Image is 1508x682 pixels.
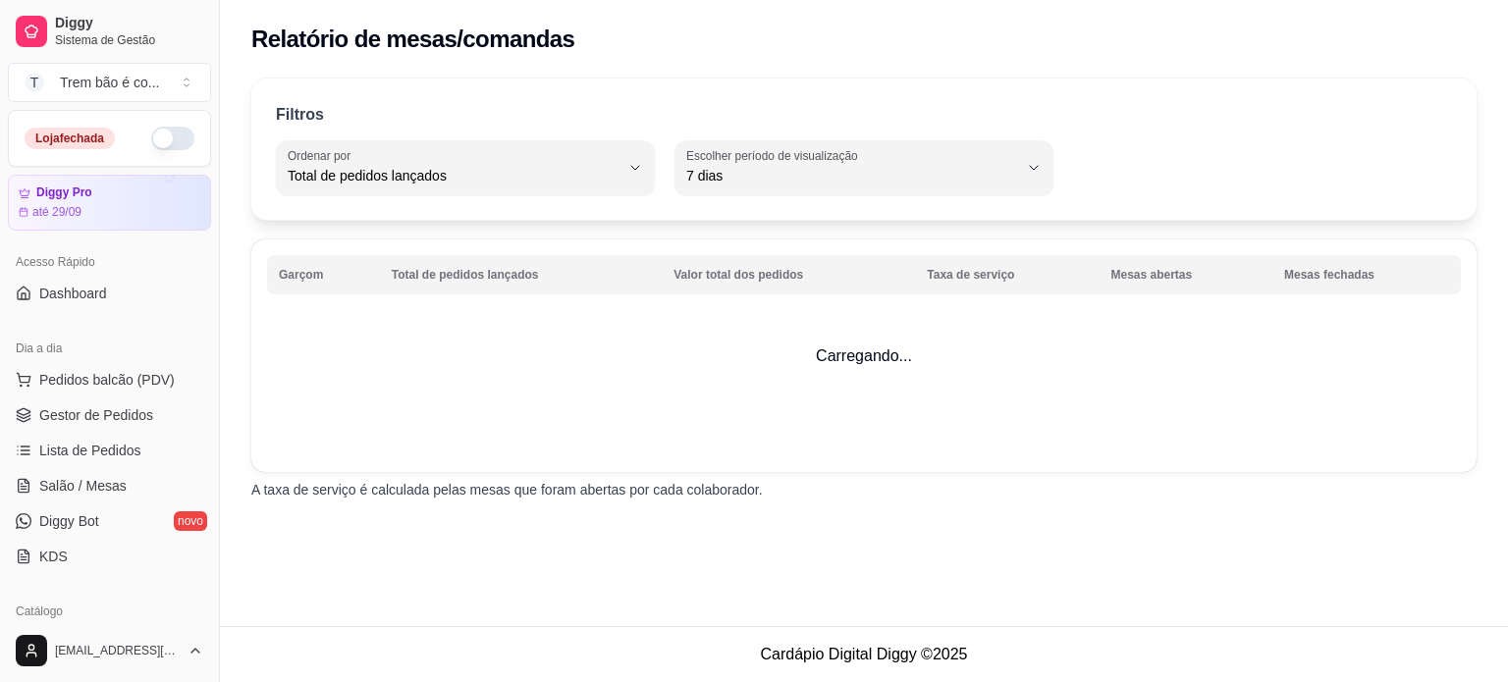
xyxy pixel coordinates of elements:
[60,73,159,92] div: Trem bão é co ...
[8,596,211,627] div: Catálogo
[8,8,211,55] a: DiggySistema de Gestão
[8,399,211,431] a: Gestor de Pedidos
[8,435,211,466] a: Lista de Pedidos
[55,32,203,48] span: Sistema de Gestão
[55,15,203,32] span: Diggy
[36,185,92,200] article: Diggy Pro
[8,364,211,395] button: Pedidos balcão (PDV)
[251,24,574,55] h2: Relatório de mesas/comandas
[55,643,180,658] span: [EMAIL_ADDRESS][DOMAIN_NAME]
[39,370,175,390] span: Pedidos balcão (PDV)
[39,441,141,460] span: Lista de Pedidos
[8,175,211,231] a: Diggy Proaté 29/09
[686,166,1018,185] span: 7 dias
[151,127,194,150] button: Alterar Status
[276,140,655,195] button: Ordenar porTotal de pedidos lançados
[8,470,211,501] a: Salão / Mesas
[288,147,357,164] label: Ordenar por
[39,547,68,566] span: KDS
[25,128,115,149] div: Loja fechada
[8,278,211,309] a: Dashboard
[8,333,211,364] div: Dia a dia
[686,147,864,164] label: Escolher período de visualização
[8,505,211,537] a: Diggy Botnovo
[8,541,211,572] a: KDS
[8,246,211,278] div: Acesso Rápido
[32,204,81,220] article: até 29/09
[8,627,211,674] button: [EMAIL_ADDRESS][DOMAIN_NAME]
[39,511,99,531] span: Diggy Bot
[251,480,1477,499] p: A taxa de serviço é calculada pelas mesas que foram abertas por cada colaborador.
[39,476,127,496] span: Salão / Mesas
[276,103,324,127] p: Filtros
[25,73,44,92] span: T
[674,140,1053,195] button: Escolher período de visualização7 dias
[39,284,107,303] span: Dashboard
[39,405,153,425] span: Gestor de Pedidos
[8,63,211,102] button: Select a team
[288,166,619,185] span: Total de pedidos lançados
[251,239,1477,472] td: Carregando...
[220,626,1508,682] footer: Cardápio Digital Diggy © 2025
